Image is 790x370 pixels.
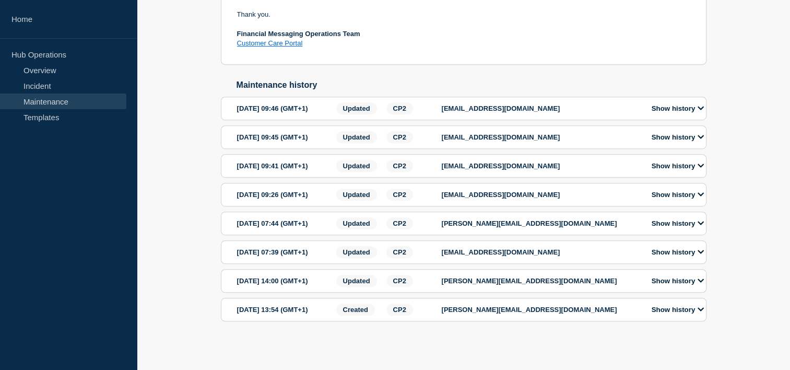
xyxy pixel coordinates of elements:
div: [DATE] 09:46 (GMT+1) [237,102,333,114]
button: Show history [648,276,707,285]
span: CP2 [386,160,413,172]
p: [EMAIL_ADDRESS][DOMAIN_NAME] [442,105,640,112]
div: [DATE] 07:44 (GMT+1) [237,217,333,229]
div: [DATE] 07:39 (GMT+1) [237,246,333,258]
span: Updated [336,160,377,172]
button: Show history [648,305,707,314]
span: CP2 [386,304,413,316]
button: Show history [648,133,707,142]
p: [EMAIL_ADDRESS][DOMAIN_NAME] [442,133,640,141]
span: Updated [336,275,377,287]
span: CP2 [386,131,413,143]
div: [DATE] 09:41 (GMT+1) [237,160,333,172]
p: [EMAIL_ADDRESS][DOMAIN_NAME] [442,191,640,199]
button: Show history [648,161,707,170]
p: [EMAIL_ADDRESS][DOMAIN_NAME] [442,248,640,256]
span: CP2 [386,275,413,287]
div: [DATE] 13:54 (GMT+1) [237,304,333,316]
button: Show history [648,104,707,113]
div: [DATE] 09:45 (GMT+1) [237,131,333,143]
strong: Financial Messaging Operations Team [237,30,360,38]
p: [PERSON_NAME][EMAIL_ADDRESS][DOMAIN_NAME] [442,306,640,314]
button: Show history [648,248,707,257]
button: Show history [648,219,707,228]
h2: Maintenance history [237,80,706,90]
span: CP2 [386,189,413,201]
div: [DATE] 14:00 (GMT+1) [237,275,333,287]
span: Updated [336,246,377,258]
p: Thank you. [237,10,506,19]
span: Updated [336,131,377,143]
p: [EMAIL_ADDRESS][DOMAIN_NAME] [442,162,640,170]
div: [DATE] 09:26 (GMT+1) [237,189,333,201]
span: CP2 [386,246,413,258]
button: Show history [648,190,707,199]
span: Updated [336,102,377,114]
p: [PERSON_NAME][EMAIL_ADDRESS][DOMAIN_NAME] [442,219,640,227]
a: Customer Care Portal [237,39,303,47]
span: CP2 [386,217,413,229]
span: Updated [336,217,377,229]
span: Created [336,304,375,316]
p: [PERSON_NAME][EMAIL_ADDRESS][DOMAIN_NAME] [442,277,640,285]
span: Updated [336,189,377,201]
span: CP2 [386,102,413,114]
